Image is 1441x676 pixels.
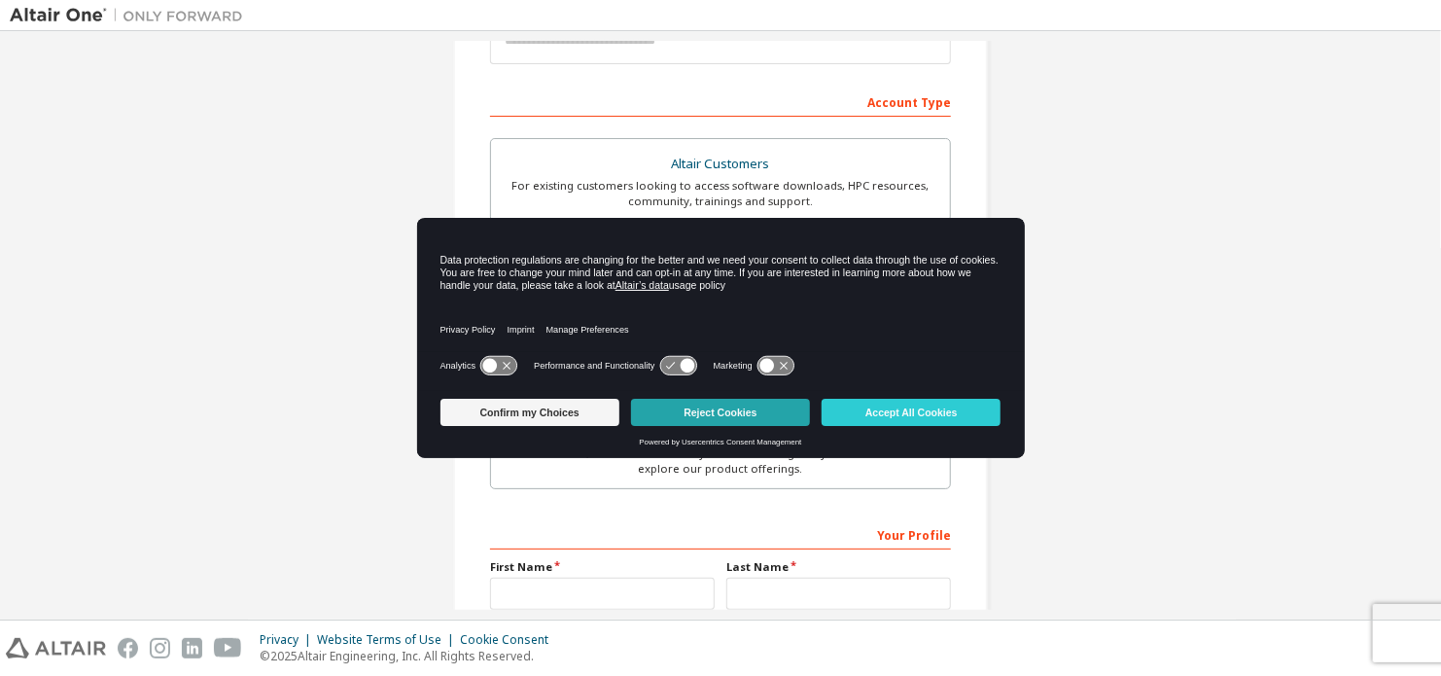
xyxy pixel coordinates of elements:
label: Last Name [726,559,951,575]
div: For existing customers looking to access software downloads, HPC resources, community, trainings ... [503,178,938,209]
div: Privacy [260,632,317,648]
p: © 2025 Altair Engineering, Inc. All Rights Reserved. [260,648,560,664]
div: Website Terms of Use [317,632,460,648]
img: facebook.svg [118,638,138,658]
img: youtube.svg [214,638,242,658]
img: Altair One [10,6,253,25]
img: linkedin.svg [182,638,202,658]
img: altair_logo.svg [6,638,106,658]
div: Your Profile [490,518,951,550]
div: Account Type [490,86,951,117]
img: instagram.svg [150,638,170,658]
div: For individuals, businesses and everyone else looking to try Altair software and explore our prod... [503,445,938,477]
label: First Name [490,559,715,575]
div: Cookie Consent [460,632,560,648]
div: Altair Customers [503,151,938,178]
